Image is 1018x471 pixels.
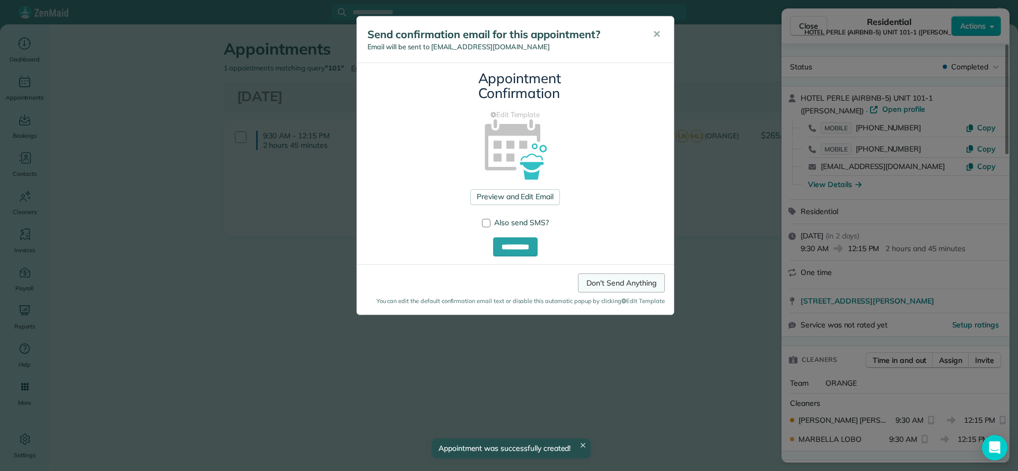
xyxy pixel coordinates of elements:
[468,101,563,195] img: appointment_confirmation_icon-141e34405f88b12ade42628e8c248340957700ab75a12ae832a8710e9b578dc5.png
[367,42,550,51] span: Email will be sent to [EMAIL_ADDRESS][DOMAIN_NAME]
[653,28,661,40] span: ✕
[432,439,591,458] div: Appointment was successfully created!
[470,189,560,205] a: Preview and Edit Email
[578,273,664,292] a: Don't Send Anything
[494,218,549,227] span: Also send SMS?
[478,71,552,101] h3: Appointment Confirmation
[367,27,638,42] h5: Send confirmation email for this appointment?
[365,110,666,120] a: Edit Template
[982,435,1007,460] div: Open Intercom Messenger
[366,297,665,306] small: You can edit the default confirmation email text or disable this automatic popup by clicking Edit...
